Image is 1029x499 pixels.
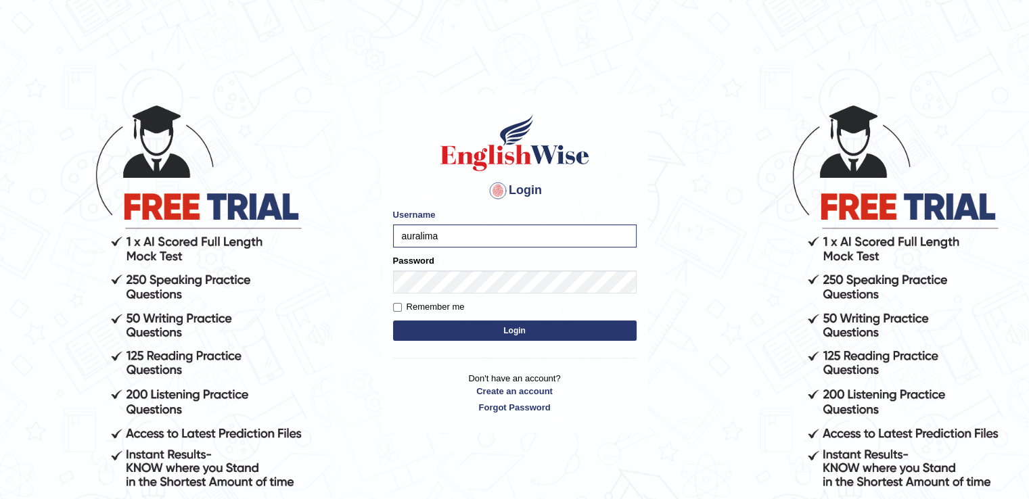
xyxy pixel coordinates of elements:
a: Forgot Password [393,401,637,414]
label: Username [393,208,436,221]
img: Logo of English Wise sign in for intelligent practice with AI [438,112,592,173]
a: Create an account [393,385,637,398]
input: Remember me [393,303,402,312]
label: Remember me [393,300,465,314]
button: Login [393,320,637,341]
label: Password [393,254,434,267]
p: Don't have an account? [393,372,637,414]
h4: Login [393,180,637,201]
